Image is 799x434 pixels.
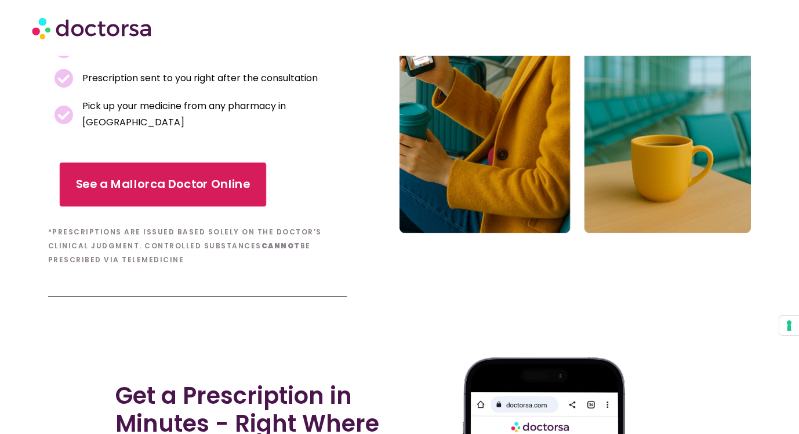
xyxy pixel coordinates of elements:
button: Your consent preferences for tracking technologies [779,316,799,335]
span: Pick up your medicine from any pharmacy in [GEOGRAPHIC_DATA] [79,98,341,131]
h6: *Prescriptions are issued based solely on the doctor’s clinical judgment. Controlled substances b... [48,225,347,267]
span: See a Mallorca Doctor Online [75,176,250,193]
b: cannot [262,241,300,251]
a: See a Mallorca Doctor Online [59,162,266,207]
span: Prescription sent to you right after the consultation [79,70,318,86]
